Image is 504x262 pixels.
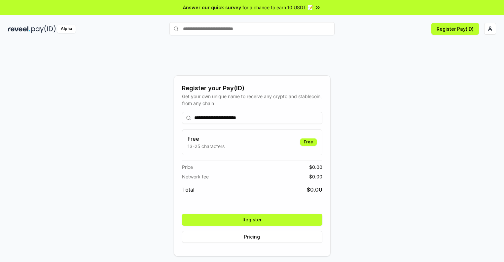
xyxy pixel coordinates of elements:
[182,231,322,243] button: Pricing
[242,4,313,11] span: for a chance to earn 10 USDT 📝
[182,214,322,226] button: Register
[300,138,317,146] div: Free
[8,25,30,33] img: reveel_dark
[307,186,322,194] span: $ 0.00
[182,173,209,180] span: Network fee
[431,23,479,35] button: Register Pay(ID)
[57,25,76,33] div: Alpha
[188,143,225,150] p: 13-25 characters
[182,93,322,107] div: Get your own unique name to receive any crypto and stablecoin, from any chain
[188,135,225,143] h3: Free
[183,4,241,11] span: Answer our quick survey
[182,84,322,93] div: Register your Pay(ID)
[182,186,195,194] span: Total
[31,25,56,33] img: pay_id
[182,164,193,170] span: Price
[309,164,322,170] span: $ 0.00
[309,173,322,180] span: $ 0.00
